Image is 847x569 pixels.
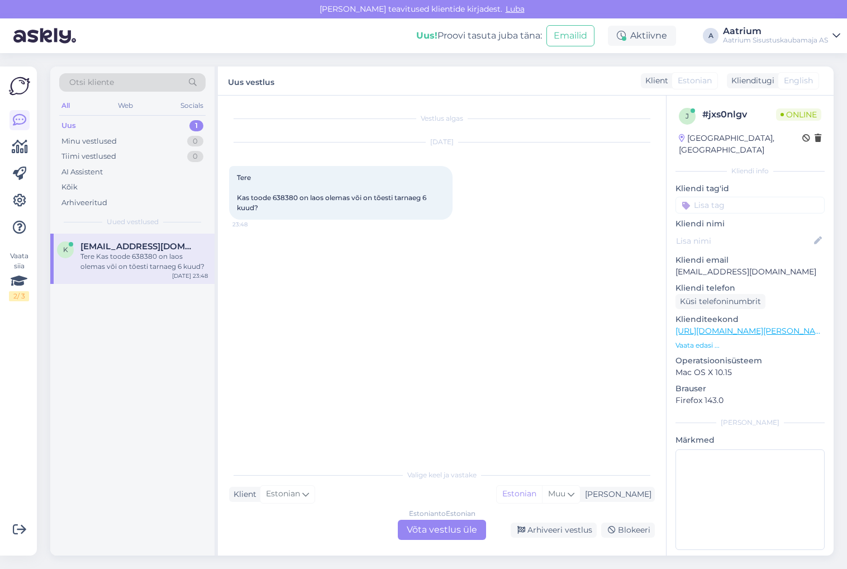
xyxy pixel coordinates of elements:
[580,489,651,500] div: [PERSON_NAME]
[9,291,29,301] div: 2 / 3
[675,418,825,428] div: [PERSON_NAME]
[266,488,300,500] span: Estonian
[723,27,828,36] div: Aatrium
[641,75,668,87] div: Klient
[61,151,116,162] div: Tiimi vestlused
[69,77,114,88] span: Otsi kliente
[63,245,68,254] span: k
[546,25,594,46] button: Emailid
[723,27,840,45] a: AatriumAatrium Sisustuskaubamaja AS
[679,132,802,156] div: [GEOGRAPHIC_DATA], [GEOGRAPHIC_DATA]
[675,367,825,378] p: Mac OS X 10.15
[675,166,825,176] div: Kliendi info
[80,252,208,272] div: Tere Kas toode 638380 on laos olemas või on tõesti tarnaeg 6 kuud?
[228,73,274,88] label: Uus vestlus
[189,120,203,131] div: 1
[61,120,76,131] div: Uus
[61,182,78,193] div: Kõik
[229,489,256,500] div: Klient
[178,98,206,113] div: Socials
[409,509,475,519] div: Estonian to Estonian
[675,266,825,278] p: [EMAIL_ADDRESS][DOMAIN_NAME]
[675,282,825,294] p: Kliendi telefon
[398,520,486,540] div: Võta vestlus üle
[172,272,208,280] div: [DATE] 23:48
[416,30,437,41] b: Uus!
[548,489,565,499] span: Muu
[675,383,825,395] p: Brauser
[675,395,825,406] p: Firefox 143.0
[497,486,542,502] div: Estonian
[61,167,103,178] div: AI Assistent
[675,314,825,325] p: Klienditeekond
[229,137,655,147] div: [DATE]
[61,136,117,147] div: Minu vestlused
[9,75,30,97] img: Askly Logo
[702,108,776,121] div: # jxs0nlgv
[686,112,689,120] span: j
[187,151,203,162] div: 0
[727,75,774,87] div: Klienditugi
[675,434,825,446] p: Märkmed
[511,523,597,538] div: Arhiveeri vestlus
[116,98,135,113] div: Web
[776,108,821,121] span: Online
[61,197,107,208] div: Arhiveeritud
[187,136,203,147] div: 0
[675,355,825,367] p: Operatsioonisüsteem
[608,26,676,46] div: Aktiivne
[675,218,825,230] p: Kliendi nimi
[80,241,197,252] span: kr.maeots@gmail.com
[723,36,828,45] div: Aatrium Sisustuskaubamaja AS
[675,340,825,350] p: Vaata edasi ...
[416,29,542,42] div: Proovi tasuta juba täna:
[675,254,825,266] p: Kliendi email
[675,183,825,195] p: Kliendi tag'id
[232,220,274,229] span: 23:48
[676,235,812,247] input: Lisa nimi
[107,217,159,227] span: Uued vestlused
[229,113,655,124] div: Vestlus algas
[678,75,712,87] span: Estonian
[601,523,655,538] div: Blokeeri
[675,197,825,214] input: Lisa tag
[59,98,72,113] div: All
[784,75,813,87] span: English
[502,4,528,14] span: Luba
[237,173,428,212] span: Tere Kas toode 638380 on laos olemas või on tõesti tarnaeg 6 kuud?
[675,294,765,309] div: Küsi telefoninumbrit
[703,28,718,44] div: A
[9,251,29,301] div: Vaata siia
[229,470,655,480] div: Valige keel ja vastake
